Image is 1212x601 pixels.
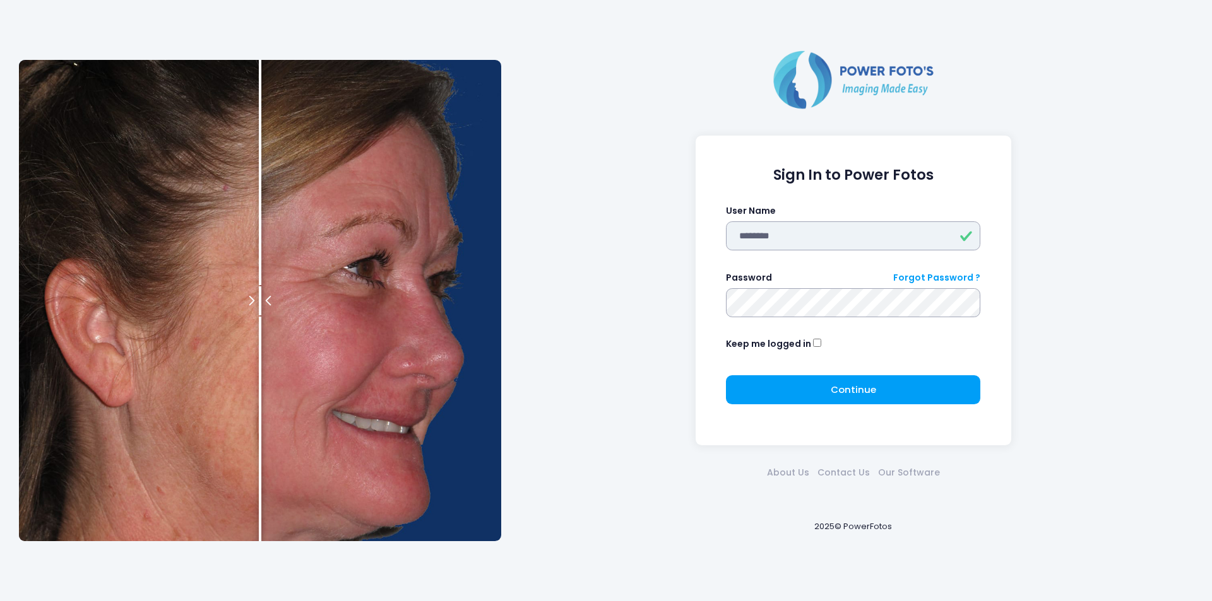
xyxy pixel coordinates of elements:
h1: Sign In to Power Fotos [726,166,980,184]
label: Password [726,271,772,284]
button: Continue [726,375,980,404]
a: About Us [763,466,813,479]
a: Our Software [874,466,944,479]
a: Contact Us [813,466,874,479]
span: Continue [831,383,876,396]
label: Keep me logged in [726,337,811,351]
img: Logo [768,48,939,111]
a: Forgot Password ? [893,271,980,284]
label: User Name [726,204,776,218]
div: 2025© PowerFotos [513,499,1193,553]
